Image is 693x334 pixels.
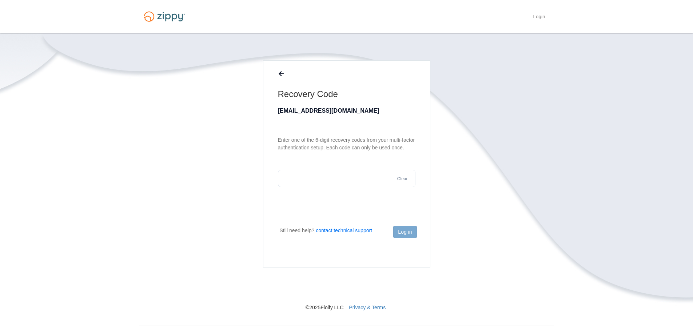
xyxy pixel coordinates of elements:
[278,136,415,152] p: Enter one of the 6-digit recovery codes from your multi-factor authentication setup. Each code ca...
[139,267,554,311] nav: © 2025 Floify LLC
[533,14,545,21] a: Login
[349,305,386,310] a: Privacy & Terms
[278,107,415,114] p: [EMAIL_ADDRESS][DOMAIN_NAME]
[139,8,190,25] img: Logo
[278,88,415,100] h1: Recovery Code
[316,227,372,234] button: contact technical support
[280,227,373,234] p: Still need help?
[395,176,410,182] button: Clear
[393,226,417,238] button: Log in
